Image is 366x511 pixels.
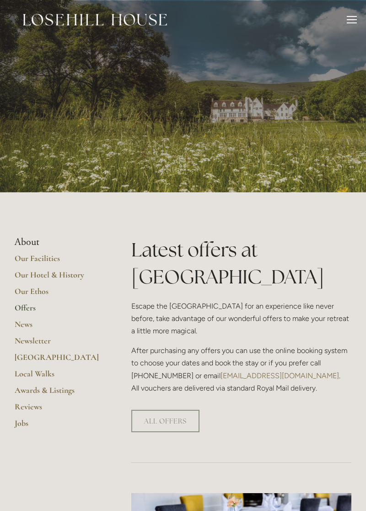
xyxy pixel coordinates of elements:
[131,410,199,432] a: ALL OFFERS
[15,385,102,402] a: Awards & Listings
[23,14,167,26] img: Losehill House
[15,352,102,369] a: [GEOGRAPHIC_DATA]
[15,270,102,286] a: Our Hotel & History
[131,344,351,394] p: After purchasing any offers you can use the online booking system to choose your dates and book t...
[15,286,102,303] a: Our Ethos
[15,402,102,418] a: Reviews
[15,303,102,319] a: Offers
[15,336,102,352] a: Newsletter
[131,300,351,337] p: Escape the [GEOGRAPHIC_DATA] for an experience like never before, take advantage of our wonderful...
[15,319,102,336] a: News
[15,236,102,248] li: About
[131,236,351,290] h1: Latest offers at [GEOGRAPHIC_DATA]
[15,418,102,435] a: Jobs
[221,371,339,380] a: [EMAIL_ADDRESS][DOMAIN_NAME]
[15,369,102,385] a: Local Walks
[15,253,102,270] a: Our Facilities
